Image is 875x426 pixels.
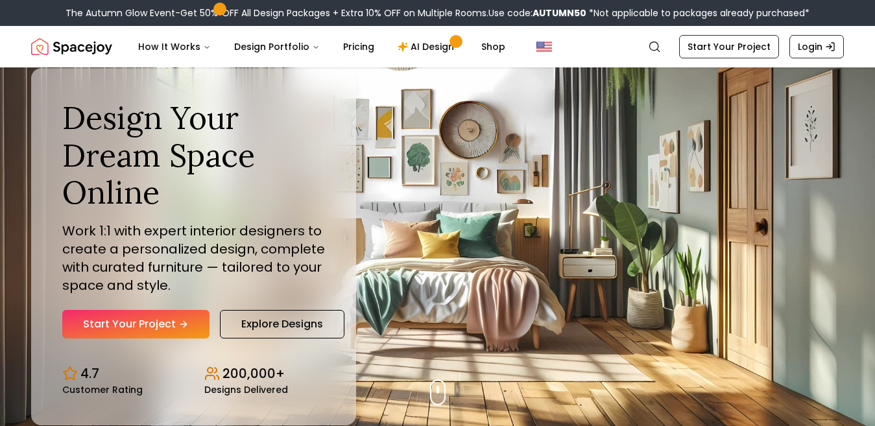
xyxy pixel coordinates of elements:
a: Explore Designs [220,310,344,338]
a: Start Your Project [62,310,210,338]
a: Login [789,35,844,58]
nav: Global [31,26,844,67]
a: Start Your Project [679,35,779,58]
p: 200,000+ [222,364,285,383]
p: Work 1:1 with expert interior designers to create a personalized design, complete with curated fu... [62,222,325,294]
small: Customer Rating [62,385,143,394]
p: 4.7 [80,364,99,383]
img: Spacejoy Logo [31,34,112,60]
div: The Autumn Glow Event-Get 50% OFF All Design Packages + Extra 10% OFF on Multiple Rooms. [66,6,809,19]
button: Design Portfolio [224,34,330,60]
span: *Not applicable to packages already purchased* [586,6,809,19]
div: Design stats [62,354,325,394]
h1: Design Your Dream Space Online [62,99,325,211]
a: Shop [471,34,516,60]
b: AUTUMN50 [533,6,586,19]
small: Designs Delivered [204,385,288,394]
span: Use code: [488,6,586,19]
a: AI Design [387,34,468,60]
a: Pricing [333,34,385,60]
img: United States [536,39,552,54]
a: Spacejoy [31,34,112,60]
button: How It Works [128,34,221,60]
nav: Main [128,34,516,60]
